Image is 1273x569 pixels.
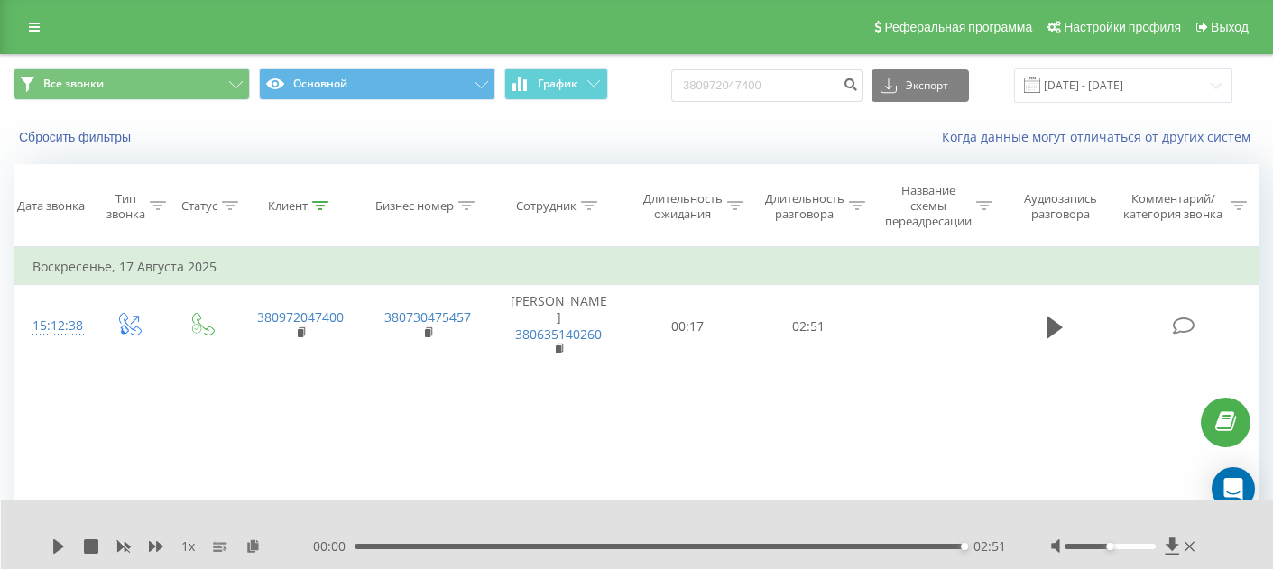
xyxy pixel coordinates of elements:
div: Дата звонка [17,198,85,214]
a: Когда данные могут отличаться от других систем [942,128,1259,145]
div: Бизнес номер [375,198,454,214]
span: 02:51 [973,537,1006,555]
button: Все звонки [14,68,250,100]
button: Основной [259,68,495,100]
span: График [538,78,577,90]
span: Настройки профиля [1064,20,1181,34]
div: Сотрудник [516,198,577,214]
button: Сбросить фильтры [14,129,140,145]
div: Клиент [268,198,308,214]
a: 380635140260 [515,326,602,343]
div: Accessibility label [1107,543,1114,550]
span: 1 x [181,537,195,555]
div: Длительность ожидания [643,191,724,222]
td: 02:51 [748,285,870,368]
div: Статус [181,198,217,214]
button: График [504,68,608,100]
div: 15:12:38 [32,308,74,344]
a: 380972047400 [257,308,344,326]
a: 380730475457 [384,308,471,326]
td: Воскресенье, 17 Августа 2025 [14,249,1259,285]
span: Все звонки [43,77,104,91]
span: 00:00 [313,537,355,555]
div: Open Intercom Messenger [1212,467,1255,510]
div: Accessibility label [961,543,968,550]
div: Название схемы переадресации [885,183,972,229]
td: 00:17 [626,285,748,368]
div: Аудиозапись разговора [1012,191,1108,222]
span: Выход [1211,20,1249,34]
button: Экспорт [872,69,969,102]
div: Длительность разговора [764,191,844,222]
input: Поиск по номеру [671,69,863,102]
td: [PERSON_NAME] [491,285,627,368]
div: Тип звонка [106,191,145,222]
div: Комментарий/категория звонка [1121,191,1226,222]
span: Реферальная программа [884,20,1032,34]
